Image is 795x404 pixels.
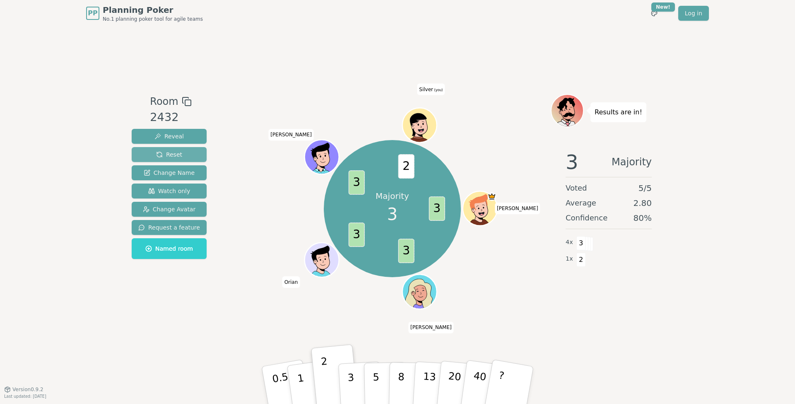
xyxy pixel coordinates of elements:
span: 2.80 [633,197,652,209]
span: (you) [433,88,443,92]
span: 80 % [634,212,652,224]
button: Request a feature [132,220,207,235]
span: Majority [612,152,652,172]
span: Click to change your name [408,322,454,334]
p: 2 [320,356,331,401]
button: Change Name [132,165,207,180]
span: Last updated: [DATE] [4,394,46,399]
span: Change Name [144,169,195,177]
div: 2432 [150,109,191,126]
span: Named room [145,244,193,253]
span: Chris is the host [487,192,496,201]
span: Watch only [148,187,190,195]
span: Reveal [154,132,184,140]
span: 5 / 5 [638,182,652,194]
span: Click to change your name [268,129,314,141]
button: Change Avatar [132,202,207,217]
button: Click to change your avatar [403,109,436,141]
span: Click to change your name [282,276,300,288]
a: Log in [678,6,709,21]
span: Planning Poker [103,4,203,16]
span: 3 [398,239,414,263]
a: PPPlanning PokerNo.1 planning poker tool for agile teams [86,4,203,22]
span: 1 x [566,254,573,264]
span: Reset [156,150,182,159]
button: Watch only [132,184,207,198]
span: 3 [566,152,578,172]
span: PP [88,8,97,18]
span: 3 [348,223,364,247]
span: Room [150,94,178,109]
span: No.1 planning poker tool for agile teams [103,16,203,22]
p: Results are in! [595,106,642,118]
button: Named room [132,238,207,259]
span: 3 [348,170,364,195]
button: Reveal [132,129,207,144]
p: Majority [376,190,409,202]
span: Voted [566,182,587,194]
span: Change Avatar [143,205,196,213]
button: New! [647,6,662,21]
span: Click to change your name [417,84,445,95]
button: Version0.9.2 [4,386,43,393]
span: Version 0.9.2 [12,386,43,393]
span: 3 [576,236,586,250]
span: 4 x [566,238,573,247]
span: 2 [398,154,414,179]
span: Click to change your name [495,203,540,214]
span: 3 [429,196,445,221]
span: 3 [387,202,397,227]
span: Average [566,197,596,209]
span: Request a feature [138,223,200,232]
span: Confidence [566,212,607,224]
button: Reset [132,147,207,162]
div: New! [651,2,675,12]
span: 2 [576,253,586,267]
